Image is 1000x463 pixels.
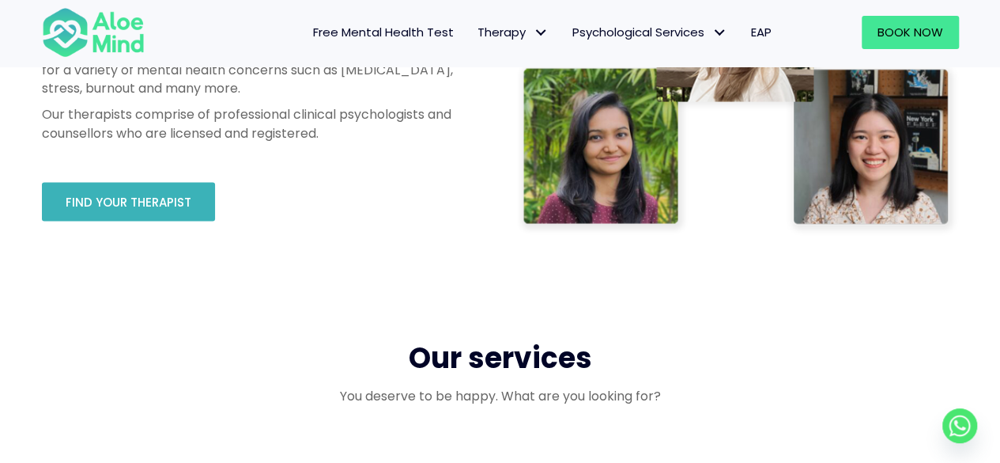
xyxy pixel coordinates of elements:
[942,408,977,443] a: Whatsapp
[530,21,553,44] span: Therapy: submenu
[66,194,191,211] span: Find your therapist
[42,387,959,405] p: You deserve to be happy. What are you looking for?
[409,338,592,378] span: Our services
[42,6,145,59] img: Aloe mind Logo
[301,16,466,49] a: Free Mental Health Test
[165,16,783,49] nav: Menu
[42,182,215,221] a: Find your therapist
[572,24,727,40] span: Psychological Services
[466,16,560,49] a: TherapyTherapy: submenu
[751,24,772,40] span: EAP
[708,21,731,44] span: Psychological Services: submenu
[313,24,454,40] span: Free Mental Health Test
[42,105,453,142] p: Our therapists comprise of professional clinical psychologists and counsellors who are licensed a...
[560,16,739,49] a: Psychological ServicesPsychological Services: submenu
[477,24,549,40] span: Therapy
[739,16,783,49] a: EAP
[862,16,959,49] a: Book Now
[877,24,943,40] span: Book Now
